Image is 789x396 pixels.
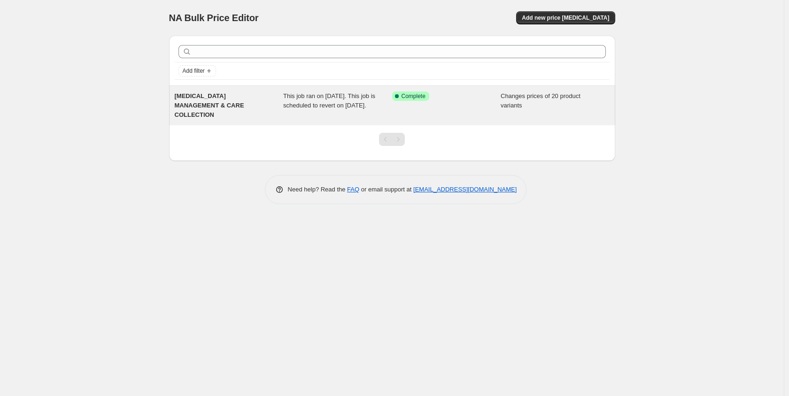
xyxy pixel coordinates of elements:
button: Add filter [178,65,216,76]
a: FAQ [347,186,359,193]
a: [EMAIL_ADDRESS][DOMAIN_NAME] [413,186,517,193]
span: This job ran on [DATE]. This job is scheduled to revert on [DATE]. [283,92,375,109]
nav: Pagination [379,133,405,146]
span: Add filter [183,67,205,75]
span: Add new price [MEDICAL_DATA] [522,14,609,22]
button: Add new price [MEDICAL_DATA] [516,11,615,24]
span: Need help? Read the [288,186,348,193]
span: Changes prices of 20 product variants [501,92,580,109]
span: [MEDICAL_DATA] MANAGEMENT & CARE COLLECTION [175,92,244,118]
span: or email support at [359,186,413,193]
span: NA Bulk Price Editor [169,13,259,23]
span: Complete [402,92,425,100]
